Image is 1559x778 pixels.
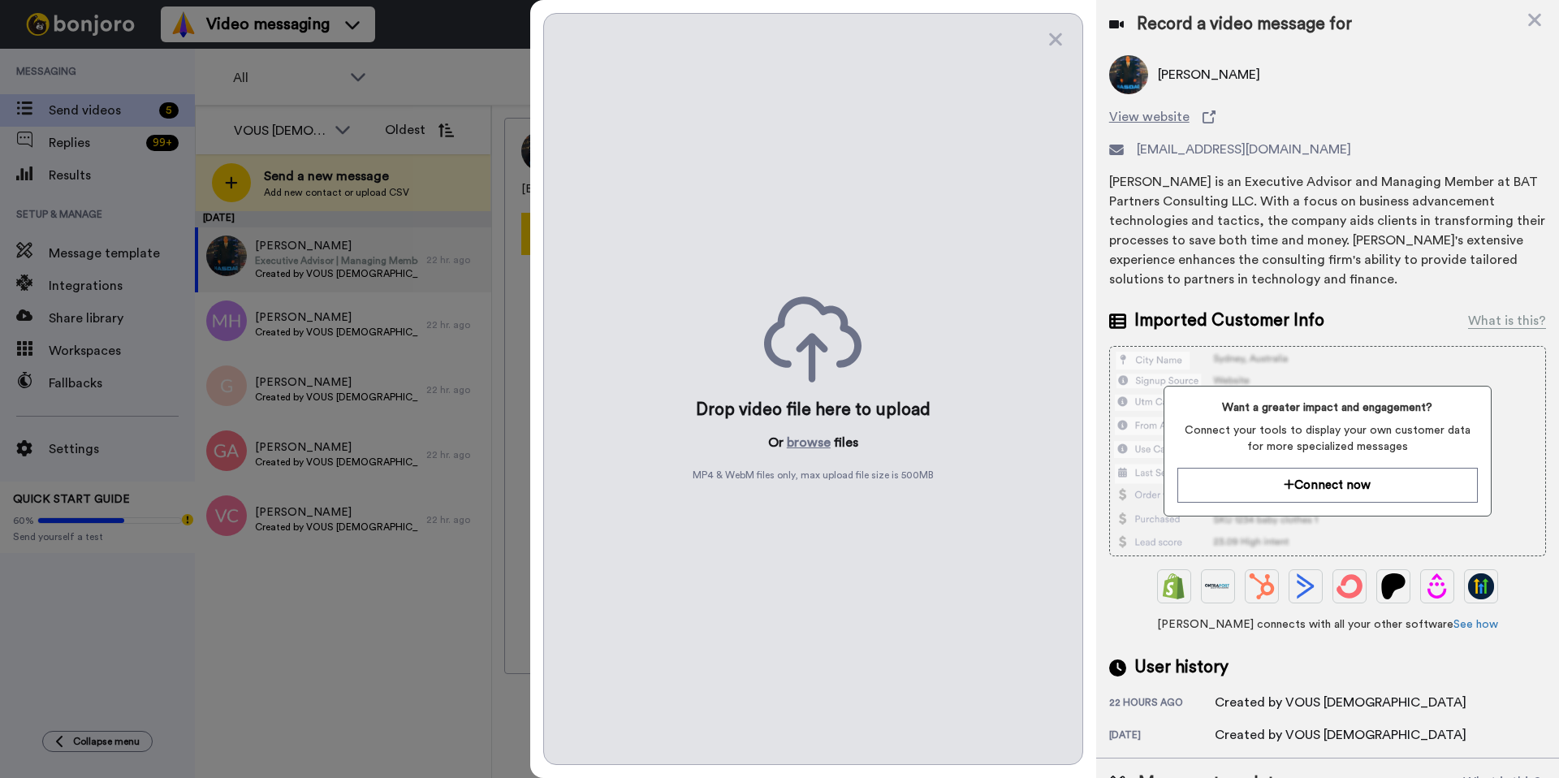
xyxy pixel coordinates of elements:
img: Patreon [1380,573,1406,599]
div: [PERSON_NAME] is an Executive Advisor and Managing Member at BAT Partners Consulting LLC. With a ... [1109,172,1546,289]
span: Connect your tools to display your own customer data for more specialized messages [1177,422,1477,455]
img: GoHighLevel [1468,573,1494,599]
button: browse [787,433,831,452]
span: [EMAIL_ADDRESS][DOMAIN_NAME] [1137,140,1351,159]
img: ConvertKit [1337,573,1363,599]
img: Hubspot [1249,573,1275,599]
div: Created by VOUS [DEMOGRAPHIC_DATA] [1215,693,1466,712]
span: Want a greater impact and engagement? [1177,400,1477,416]
span: MP4 & WebM files only, max upload file size is 500 MB [693,469,934,482]
a: See how [1453,619,1498,630]
span: View website [1109,107,1190,127]
img: Shopify [1161,573,1187,599]
div: What is this? [1468,311,1546,331]
img: ActiveCampaign [1293,573,1319,599]
span: Imported Customer Info [1134,309,1324,333]
span: [PERSON_NAME] connects with all your other software [1109,616,1546,633]
div: [DATE] [1109,728,1215,745]
div: Drop video file here to upload [696,399,931,421]
img: Drip [1424,573,1450,599]
div: Created by VOUS [DEMOGRAPHIC_DATA] [1215,725,1466,745]
button: Connect now [1177,468,1477,503]
div: 22 hours ago [1109,696,1215,712]
span: User history [1134,655,1229,680]
p: Or files [768,433,858,452]
a: View website [1109,107,1546,127]
img: Ontraport [1205,573,1231,599]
